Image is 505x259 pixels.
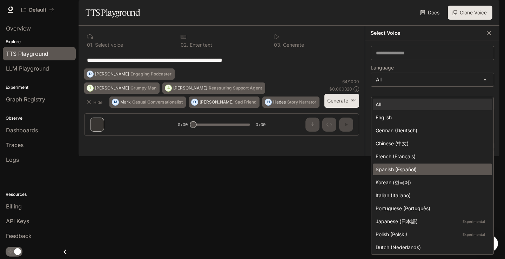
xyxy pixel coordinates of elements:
[376,153,486,160] div: French (Français)
[376,179,486,186] div: Korean (한국어)
[461,231,486,238] p: Experimental
[376,140,486,147] div: Chinese (中文)
[376,166,486,173] div: Spanish (Español)
[376,218,486,225] div: Japanese (日本語)
[461,218,486,225] p: Experimental
[376,114,486,121] div: English
[376,205,486,212] div: Portuguese (Português)
[376,231,486,238] div: Polish (Polski)
[376,127,486,134] div: German (Deutsch)
[376,101,486,108] div: All
[376,244,486,251] div: Dutch (Nederlands)
[376,192,486,199] div: Italian (Italiano)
